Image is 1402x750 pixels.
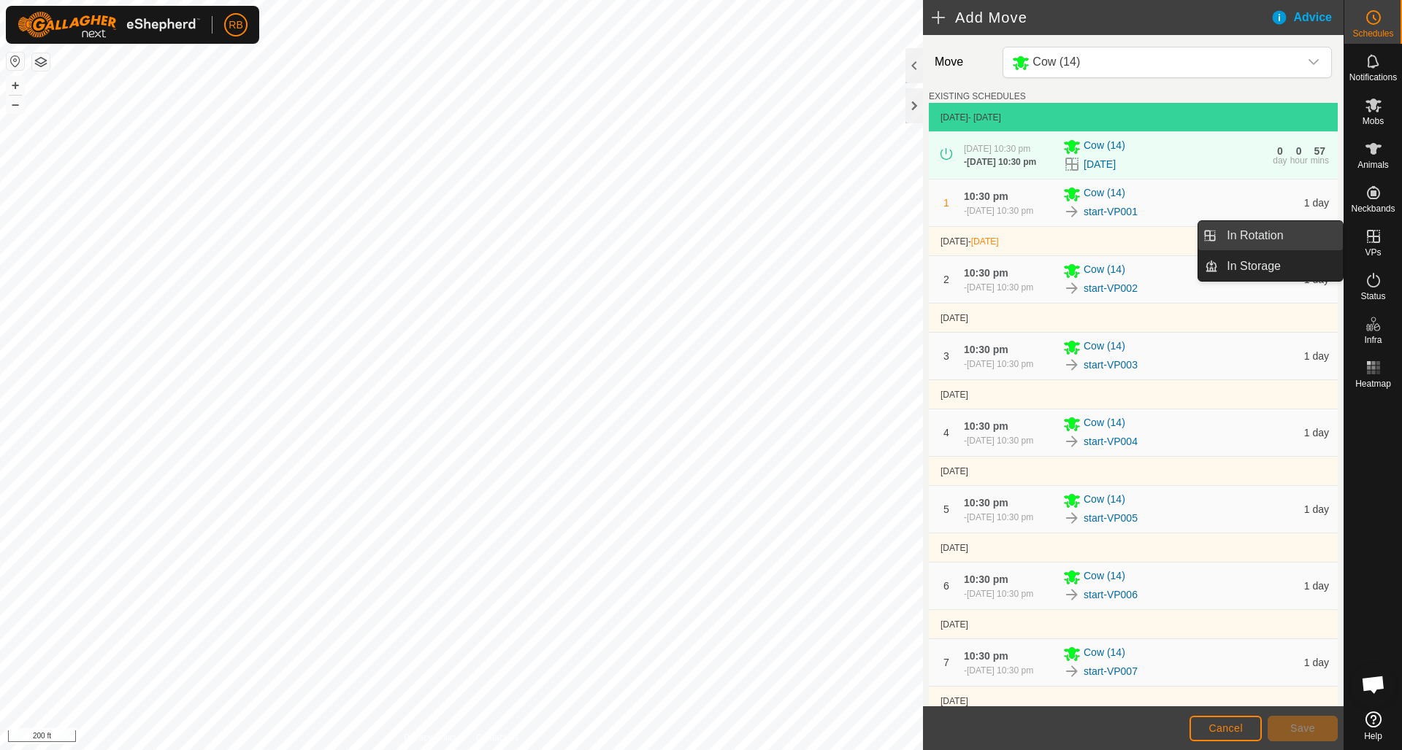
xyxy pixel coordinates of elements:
[967,157,1036,167] span: [DATE] 10:30 pm
[476,731,519,744] a: Contact Us
[943,350,949,362] span: 3
[32,53,50,71] button: Map Layers
[1299,47,1328,77] div: dropdown trigger
[1290,156,1308,165] div: hour
[1063,279,1081,297] img: To
[1084,339,1125,356] span: Cow (14)
[1271,9,1344,26] div: Advice
[967,436,1033,446] span: [DATE] 10:30 pm
[1084,568,1125,586] span: Cow (14)
[1084,492,1125,509] span: Cow (14)
[964,650,1008,662] span: 10:30 pm
[7,53,24,70] button: Reset Map
[1360,292,1385,301] span: Status
[968,236,999,247] span: -
[1084,434,1138,449] a: start-VP004
[929,90,1026,103] label: EXISTING SCHEDULES
[1227,227,1283,244] span: In Rotation
[941,543,968,553] span: [DATE]
[1352,662,1395,706] a: Open chat
[1311,156,1329,165] div: mins
[1084,415,1125,433] span: Cow (14)
[1364,336,1382,344] span: Infra
[1198,221,1343,250] li: In Rotation
[941,619,968,630] span: [DATE]
[1352,29,1393,38] span: Schedules
[1304,350,1329,362] span: 1 day
[941,466,968,476] span: [DATE]
[967,282,1033,293] span: [DATE] 10:30 pm
[941,696,968,706] span: [DATE]
[941,112,968,123] span: [DATE]
[1227,258,1281,275] span: In Storage
[943,503,949,515] span: 5
[967,512,1033,522] span: [DATE] 10:30 pm
[1084,185,1125,203] span: Cow (14)
[1344,705,1402,746] a: Help
[964,573,1008,585] span: 10:30 pm
[1314,146,1326,156] div: 57
[943,197,949,209] span: 1
[964,204,1033,217] div: -
[943,274,949,285] span: 2
[1084,138,1125,155] span: Cow (14)
[1218,221,1343,250] a: In Rotation
[964,420,1008,432] span: 10:30 pm
[1198,252,1343,281] li: In Storage
[1363,117,1384,125] span: Mobs
[1006,47,1299,77] span: Cow
[964,344,1008,355] span: 10:30 pm
[1304,197,1329,209] span: 1 day
[1063,203,1081,220] img: To
[7,77,24,94] button: +
[1304,503,1329,515] span: 1 day
[1084,511,1138,526] a: start-VP005
[1273,156,1287,165] div: day
[964,497,1008,509] span: 10:30 pm
[964,587,1033,600] div: -
[964,267,1008,279] span: 10:30 pm
[941,313,968,323] span: [DATE]
[1304,657,1329,668] span: 1 day
[1357,161,1389,169] span: Animals
[964,434,1033,447] div: -
[943,427,949,438] span: 4
[1063,586,1081,603] img: To
[1304,580,1329,592] span: 1 day
[941,236,968,247] span: [DATE]
[964,664,1033,677] div: -
[1218,252,1343,281] a: In Storage
[1063,509,1081,527] img: To
[964,155,1036,169] div: -
[1355,379,1391,388] span: Heatmap
[929,47,997,78] label: Move
[1063,433,1081,450] img: To
[967,206,1033,216] span: [DATE] 10:30 pm
[932,9,1271,26] h2: Add Move
[1349,73,1397,82] span: Notifications
[964,281,1033,294] div: -
[1304,427,1329,438] span: 1 day
[404,731,459,744] a: Privacy Policy
[1033,55,1080,68] span: Cow (14)
[941,390,968,400] span: [DATE]
[1364,732,1382,741] span: Help
[968,112,1001,123] span: - [DATE]
[943,657,949,668] span: 7
[1084,281,1138,296] a: start-VP002
[1208,722,1243,734] span: Cancel
[971,236,999,247] span: [DATE]
[1084,664,1138,679] a: start-VP007
[964,511,1033,524] div: -
[1304,274,1329,285] span: 1 day
[967,359,1033,369] span: [DATE] 10:30 pm
[1365,248,1381,257] span: VPs
[1084,157,1116,172] a: [DATE]
[1268,716,1338,741] button: Save
[1084,357,1138,373] a: start-VP003
[1063,356,1081,374] img: To
[1084,645,1125,662] span: Cow (14)
[1084,587,1138,603] a: start-VP006
[967,589,1033,599] span: [DATE] 10:30 pm
[1084,204,1138,220] a: start-VP001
